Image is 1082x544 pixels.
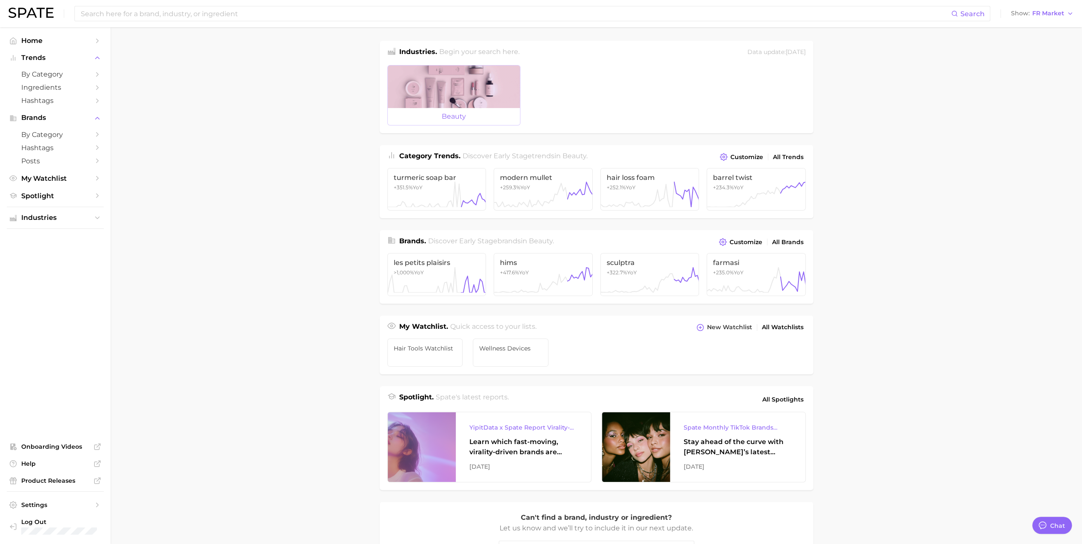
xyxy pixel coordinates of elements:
a: modern mullet+259.3%YoY [494,168,593,211]
span: FR Market [1032,11,1064,16]
span: turmeric soap bar [394,174,480,182]
span: beauty [388,108,520,125]
h2: Begin your search here. [439,47,520,58]
button: Industries [7,211,104,224]
span: Spotlight [21,192,89,200]
span: Posts [21,157,89,165]
span: All Spotlights [762,394,804,404]
span: +235.0% YoY [713,269,744,276]
div: Data update: [DATE] [747,47,806,58]
a: Ingredients [7,81,104,94]
button: ShowFR Market [1009,8,1076,19]
button: Customize [718,151,765,163]
span: sculptra [607,259,693,267]
button: Trends [7,51,104,64]
a: All Spotlights [760,392,806,407]
span: modern mullet [500,174,586,182]
span: Category Trends . [399,152,460,160]
a: hims+417.6%YoY [494,253,593,296]
a: All Trends [771,151,806,163]
a: sculptra+322.7%YoY [600,253,699,296]
span: Product Releases [21,477,89,484]
a: Settings [7,498,104,511]
span: All Trends [773,154,804,161]
a: Wellness Devices [473,339,548,367]
span: Search [960,10,985,18]
a: All Watchlists [760,322,806,333]
span: Industries [21,214,89,222]
button: New Watchlist [694,322,754,333]
span: Onboarding Videos [21,443,89,450]
a: YipitData x Spate Report Virality-Driven Brands Are Taking a Slice of the Beauty PieLearn which f... [387,412,591,482]
span: Discover Early Stage trends in . [463,152,588,160]
h2: Spate's latest reports. [436,392,509,407]
span: hims [500,259,586,267]
span: by Category [21,131,89,139]
span: barrel twist [713,174,799,182]
div: [DATE] [684,461,792,472]
a: Home [7,34,104,47]
button: Customize [717,236,764,248]
a: All Brands [770,236,806,248]
a: by Category [7,128,104,141]
a: Log out. Currently logged in with e-mail pryan@sharkninja.com. [7,516,104,537]
span: Trends [21,54,89,62]
span: My Watchlist [21,174,89,182]
span: Ingredients [21,83,89,91]
a: hair loss foam+252.1%YoY [600,168,699,211]
span: Home [21,37,89,45]
span: Wellness Devices [479,345,542,352]
img: SPATE [9,8,54,18]
span: by Category [21,70,89,78]
a: Help [7,457,104,470]
span: Hashtags [21,144,89,152]
span: Brands [21,114,89,122]
div: Learn which fast-moving, virality-driven brands are leading the pack, the risks of viral growth, ... [469,437,577,457]
span: les petits plaisirs [394,259,480,267]
a: beauty [387,65,520,125]
h2: Quick access to your lists. [450,322,537,333]
span: Customize [730,154,763,161]
span: beauty [562,152,586,160]
span: +259.3% YoY [500,184,530,191]
span: +351.5% YoY [394,184,423,191]
a: Product Releases [7,474,104,487]
h1: My Watchlist. [399,322,448,333]
a: Spotlight [7,189,104,202]
span: Hair Tools Watchlist [394,345,457,352]
a: Hashtags [7,94,104,107]
h1: Spotlight. [399,392,434,407]
p: Let us know and we’ll try to include it in our next update. [499,523,694,534]
a: by Category [7,68,104,81]
div: Stay ahead of the curve with [PERSON_NAME]’s latest monthly tracker, spotlighting the fastest-gro... [684,437,792,457]
span: All Watchlists [762,324,804,331]
span: farmasi [713,259,799,267]
span: hair loss foam [607,174,693,182]
a: My Watchlist [7,172,104,185]
span: Brands . [399,237,426,245]
a: turmeric soap bar+351.5%YoY [387,168,486,211]
span: Show [1011,11,1030,16]
span: >1,000% [394,269,414,276]
span: Discover Early Stage brands in . [428,237,554,245]
a: Hashtags [7,141,104,154]
a: les petits plaisirs>1,000%YoY [387,253,486,296]
span: Hashtags [21,97,89,105]
div: [DATE] [469,461,577,472]
a: Hair Tools Watchlist [387,339,463,367]
button: Brands [7,111,104,124]
div: Spate Monthly TikTok Brands Tracker [684,422,792,433]
span: All Brands [772,239,804,246]
span: New Watchlist [707,324,752,331]
span: Log Out [21,518,97,526]
a: farmasi+235.0%YoY [707,253,806,296]
span: YoY [394,269,424,276]
a: barrel twist+234.3%YoY [707,168,806,211]
h1: Industries. [399,47,437,58]
a: Posts [7,154,104,168]
span: Help [21,460,89,467]
p: Can't find a brand, industry or ingredient? [499,512,694,523]
span: Settings [21,501,89,509]
a: Onboarding Videos [7,440,104,453]
span: Customize [730,239,762,246]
